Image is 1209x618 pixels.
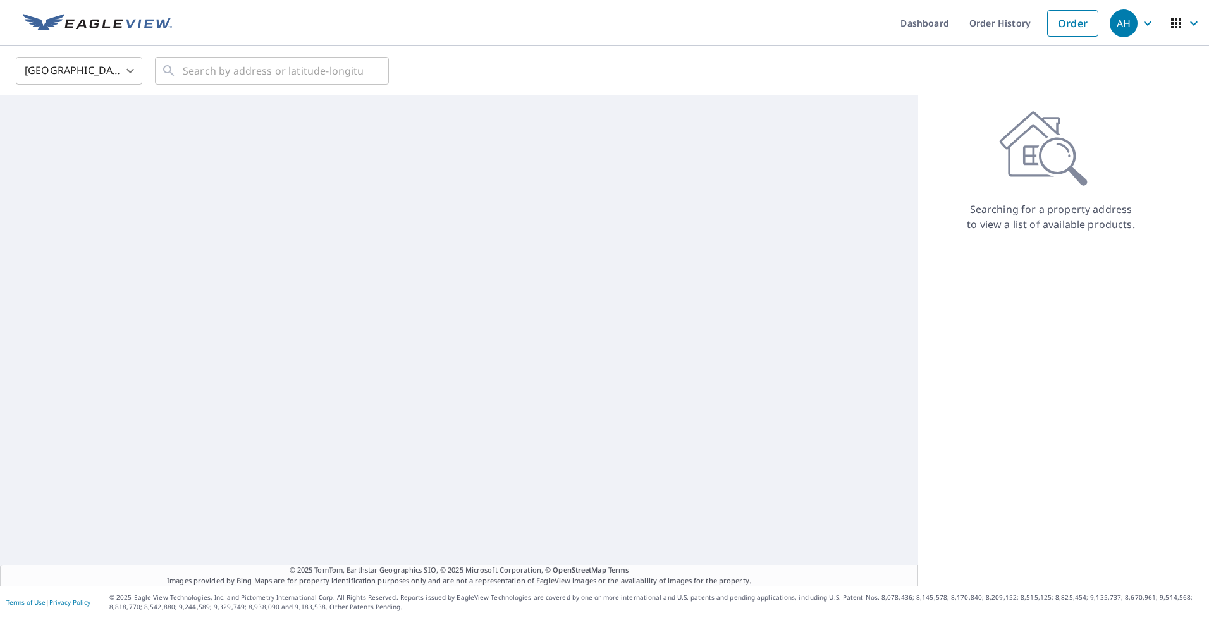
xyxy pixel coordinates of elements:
img: EV Logo [23,14,172,33]
p: © 2025 Eagle View Technologies, Inc. and Pictometry International Corp. All Rights Reserved. Repo... [109,593,1203,612]
span: © 2025 TomTom, Earthstar Geographics SIO, © 2025 Microsoft Corporation, © [290,565,629,576]
a: Terms [608,565,629,574]
a: Privacy Policy [49,598,90,607]
input: Search by address or latitude-longitude [183,53,363,88]
a: Terms of Use [6,598,46,607]
div: [GEOGRAPHIC_DATA] [16,53,142,88]
a: Order [1047,10,1098,37]
div: AH [1110,9,1138,37]
a: OpenStreetMap [553,565,606,574]
p: | [6,598,90,606]
p: Searching for a property address to view a list of available products. [966,202,1136,232]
